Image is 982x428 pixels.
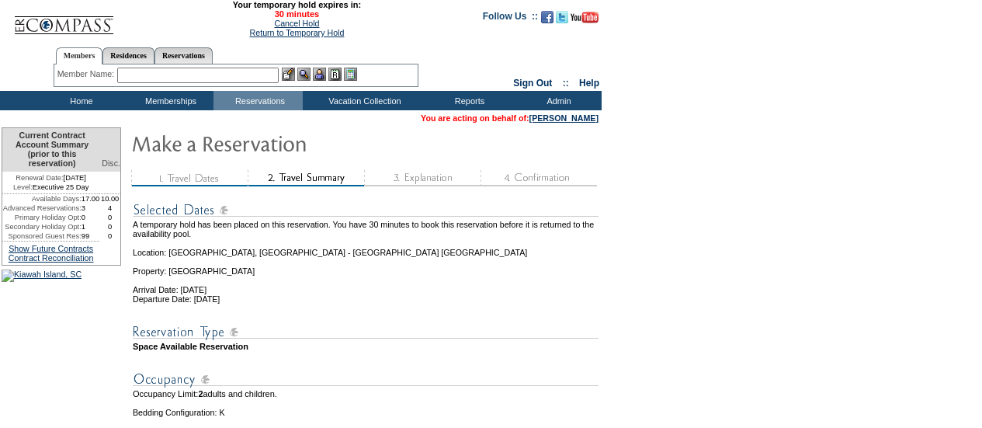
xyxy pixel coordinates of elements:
img: Compass Home [13,3,114,35]
a: Cancel Hold [274,19,319,28]
td: Bedding Configuration: K [133,408,599,417]
img: b_calculator.gif [344,68,357,81]
img: Kiawah Island, SC [2,270,82,282]
td: 99 [82,231,100,241]
img: Become our fan on Facebook [541,11,553,23]
td: 0 [99,231,120,241]
td: 17.00 [82,194,100,204]
img: Impersonate [313,68,326,81]
td: Current Contract Account Summary (prior to this reservation) [2,128,99,172]
img: step1_state3.gif [131,170,248,186]
a: Help [579,78,599,89]
a: Become our fan on Facebook [541,16,553,25]
img: step4_state1.gif [481,170,597,186]
span: Level: [13,183,33,192]
td: Primary Holiday Opt: [2,213,82,222]
td: Arrival Date: [DATE] [133,276,599,294]
img: subTtlOccupancy.gif [133,370,599,389]
a: Contract Reconciliation [9,253,94,263]
img: subTtlResType.gif [133,322,599,342]
td: Space Available Reservation [133,342,599,351]
span: You are acting on behalf of: [421,113,599,123]
span: 2 [198,389,203,398]
td: Occupancy Limit: adults and children. [133,389,599,398]
td: Admin [512,91,602,110]
td: Memberships [124,91,213,110]
img: Subscribe to our YouTube Channel [571,12,599,23]
td: Reports [423,91,512,110]
span: Disc. [102,158,120,168]
td: A temporary hold has been placed on this reservation. You have 30 minutes to book this reservatio... [133,220,599,238]
td: Available Days: [2,194,82,204]
div: Member Name: [57,68,117,81]
td: Follow Us :: [483,9,538,28]
a: Return to Temporary Hold [250,28,345,37]
img: b_edit.gif [282,68,295,81]
a: Follow us on Twitter [556,16,568,25]
td: Vacation Collection [303,91,423,110]
span: Renewal Date: [16,173,63,183]
td: [DATE] [2,172,99,183]
td: Departure Date: [DATE] [133,294,599,304]
td: 10.00 [99,194,120,204]
a: Residences [102,47,154,64]
td: Advanced Reservations: [2,204,82,213]
a: Members [56,47,103,64]
a: [PERSON_NAME] [529,113,599,123]
span: :: [563,78,569,89]
td: 0 [99,213,120,222]
td: Reservations [213,91,303,110]
td: 4 [99,204,120,213]
td: Property: [GEOGRAPHIC_DATA] [133,257,599,276]
img: subTtlSelectedDates.gif [133,200,599,220]
img: Follow us on Twitter [556,11,568,23]
td: 1 [82,222,100,231]
td: Location: [GEOGRAPHIC_DATA], [GEOGRAPHIC_DATA] - [GEOGRAPHIC_DATA] [GEOGRAPHIC_DATA] [133,238,599,257]
a: Show Future Contracts [9,244,93,253]
img: Reservations [328,68,342,81]
td: Executive 25 Day [2,183,99,194]
a: Subscribe to our YouTube Channel [571,16,599,25]
img: Make Reservation [131,127,442,158]
img: step3_state1.gif [364,170,481,186]
a: Sign Out [513,78,552,89]
img: step2_state2.gif [248,170,364,186]
td: Sponsored Guest Res: [2,231,82,241]
td: 0 [82,213,100,222]
td: Home [35,91,124,110]
span: 30 minutes [122,9,471,19]
img: View [297,68,311,81]
td: 3 [82,204,100,213]
a: Reservations [154,47,213,64]
td: Secondary Holiday Opt: [2,222,82,231]
td: 0 [99,222,120,231]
